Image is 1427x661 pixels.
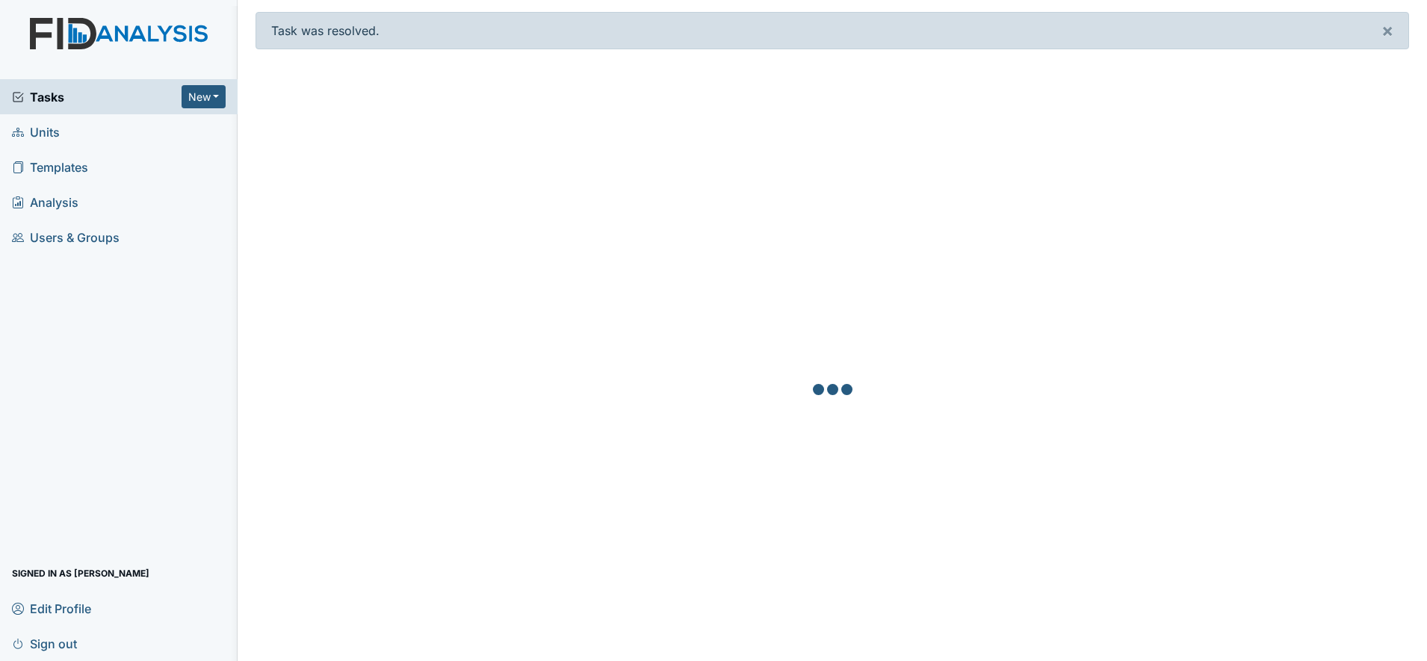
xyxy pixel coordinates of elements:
[12,88,182,106] a: Tasks
[12,120,60,143] span: Units
[12,632,77,655] span: Sign out
[12,597,91,620] span: Edit Profile
[1381,19,1393,41] span: ×
[1366,13,1408,49] button: ×
[182,85,226,108] button: New
[12,190,78,214] span: Analysis
[12,562,149,585] span: Signed in as [PERSON_NAME]
[256,12,1409,49] div: Task was resolved.
[12,155,88,179] span: Templates
[12,226,120,249] span: Users & Groups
